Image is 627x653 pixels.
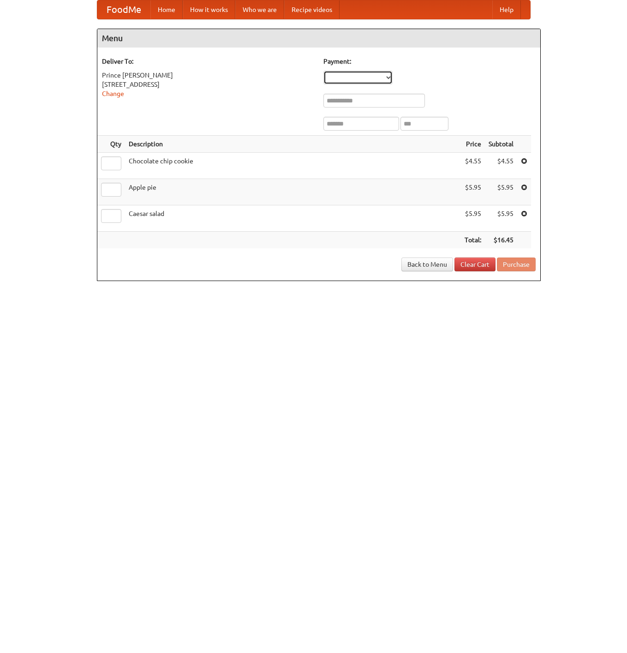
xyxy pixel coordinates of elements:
a: Change [102,90,124,97]
div: [STREET_ADDRESS] [102,80,314,89]
td: Chocolate chip cookie [125,153,461,179]
th: Total: [461,232,485,249]
h4: Menu [97,29,540,48]
td: $5.95 [485,205,517,232]
a: FoodMe [97,0,150,19]
th: Qty [97,136,125,153]
a: Back to Menu [401,258,453,271]
a: How it works [183,0,235,19]
th: Description [125,136,461,153]
td: Apple pie [125,179,461,205]
a: Recipe videos [284,0,340,19]
th: Subtotal [485,136,517,153]
td: $4.55 [461,153,485,179]
h5: Deliver To: [102,57,314,66]
h5: Payment: [323,57,536,66]
a: Help [492,0,521,19]
a: Who we are [235,0,284,19]
td: $5.95 [461,205,485,232]
a: Home [150,0,183,19]
th: $16.45 [485,232,517,249]
td: Caesar salad [125,205,461,232]
td: $4.55 [485,153,517,179]
button: Purchase [497,258,536,271]
th: Price [461,136,485,153]
a: Clear Cart [454,258,496,271]
td: $5.95 [485,179,517,205]
div: Prince [PERSON_NAME] [102,71,314,80]
td: $5.95 [461,179,485,205]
